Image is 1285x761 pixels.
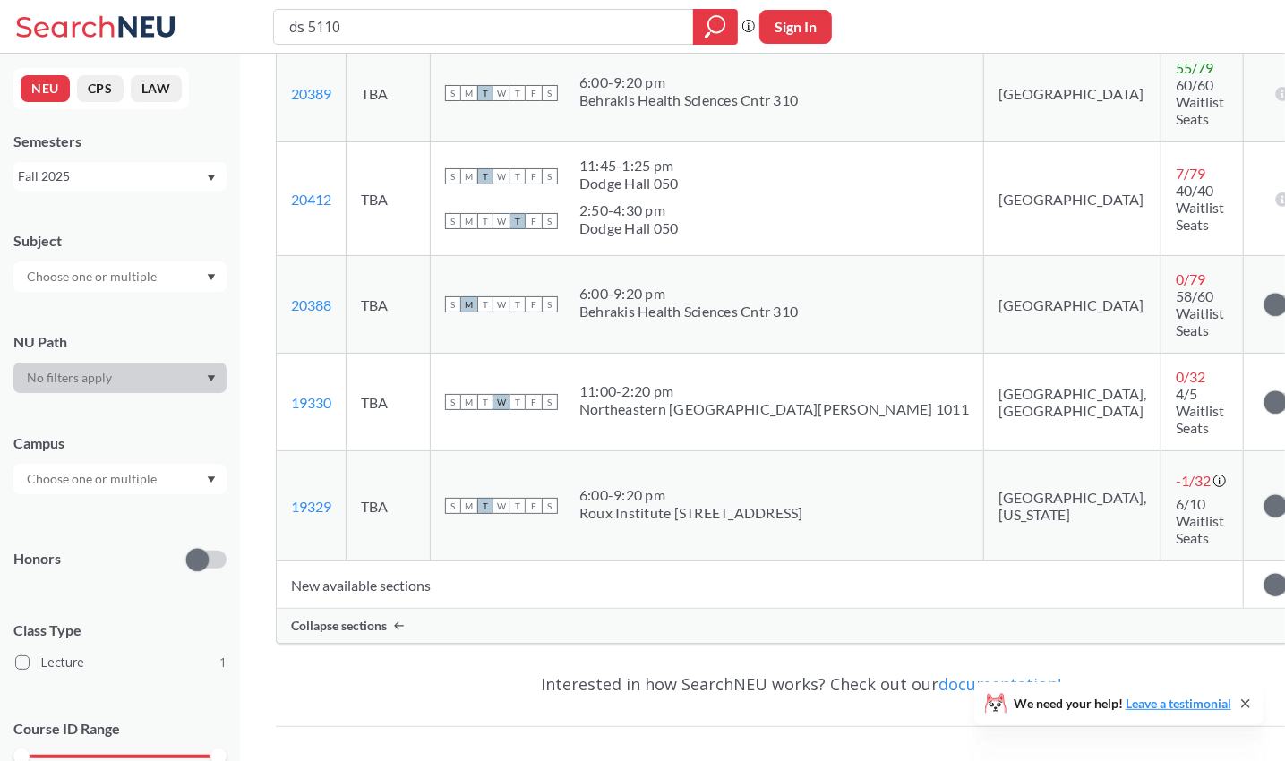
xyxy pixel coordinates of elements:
[579,303,798,321] div: Behrakis Health Sciences Cntr 310
[542,85,558,101] span: S
[542,394,558,410] span: S
[445,296,461,312] span: S
[526,168,542,184] span: F
[542,168,558,184] span: S
[984,354,1161,451] td: [GEOGRAPHIC_DATA], [GEOGRAPHIC_DATA]
[526,85,542,101] span: F
[510,85,526,101] span: T
[13,433,227,453] div: Campus
[13,231,227,251] div: Subject
[277,561,1244,609] td: New available sections
[347,142,431,256] td: TBA
[21,75,70,102] button: NEU
[207,375,216,382] svg: Dropdown arrow
[510,213,526,229] span: T
[542,213,558,229] span: S
[984,45,1161,142] td: [GEOGRAPHIC_DATA]
[207,175,216,182] svg: Dropdown arrow
[291,394,331,411] a: 19330
[579,285,798,303] div: 6:00 - 9:20 pm
[461,296,477,312] span: M
[347,45,431,142] td: TBA
[13,261,227,292] div: Dropdown arrow
[579,157,679,175] div: 11:45 - 1:25 pm
[510,394,526,410] span: T
[207,476,216,483] svg: Dropdown arrow
[579,201,679,219] div: 2:50 - 4:30 pm
[347,354,431,451] td: TBA
[493,394,510,410] span: W
[1176,472,1211,489] span: -1 / 32
[291,296,331,313] a: 20388
[445,168,461,184] span: S
[759,10,832,44] button: Sign In
[347,451,431,561] td: TBA
[579,400,969,418] div: Northeastern [GEOGRAPHIC_DATA][PERSON_NAME] 1011
[461,85,477,101] span: M
[13,162,227,191] div: Fall 2025Dropdown arrow
[510,296,526,312] span: T
[579,219,679,237] div: Dodge Hall 050
[493,296,510,312] span: W
[291,618,387,634] span: Collapse sections
[445,394,461,410] span: S
[1014,697,1231,710] span: We need your help!
[477,394,493,410] span: T
[15,651,227,674] label: Lecture
[493,85,510,101] span: W
[1126,696,1231,711] a: Leave a testimonial
[445,213,461,229] span: S
[493,168,510,184] span: W
[693,9,738,45] div: magnifying glass
[579,91,798,109] div: Behrakis Health Sciences Cntr 310
[542,498,558,514] span: S
[1176,165,1205,182] span: 7 / 79
[510,498,526,514] span: T
[13,549,61,569] p: Honors
[287,12,681,42] input: Class, professor, course number, "phrase"
[705,14,726,39] svg: magnifying glass
[18,167,205,186] div: Fall 2025
[1176,182,1224,233] span: 40/40 Waitlist Seats
[579,382,969,400] div: 11:00 - 2:20 pm
[1176,76,1224,127] span: 60/60 Waitlist Seats
[477,296,493,312] span: T
[984,451,1161,561] td: [GEOGRAPHIC_DATA], [US_STATE]
[939,673,1062,695] a: documentation!
[984,256,1161,354] td: [GEOGRAPHIC_DATA]
[984,142,1161,256] td: [GEOGRAPHIC_DATA]
[291,191,331,208] a: 20412
[477,498,493,514] span: T
[18,468,168,490] input: Choose one or multiple
[347,256,431,354] td: TBA
[579,73,798,91] div: 6:00 - 9:20 pm
[1176,495,1224,546] span: 6/10 Waitlist Seats
[77,75,124,102] button: CPS
[1176,59,1213,76] span: 55 / 79
[477,85,493,101] span: T
[493,498,510,514] span: W
[510,168,526,184] span: T
[13,363,227,393] div: Dropdown arrow
[13,132,227,151] div: Semesters
[461,394,477,410] span: M
[461,498,477,514] span: M
[526,498,542,514] span: F
[13,620,227,640] span: Class Type
[526,213,542,229] span: F
[461,168,477,184] span: M
[1176,270,1205,287] span: 0 / 79
[18,266,168,287] input: Choose one or multiple
[291,498,331,515] a: 19329
[461,213,477,229] span: M
[477,168,493,184] span: T
[579,504,803,522] div: Roux Institute [STREET_ADDRESS]
[542,296,558,312] span: S
[13,464,227,494] div: Dropdown arrow
[219,653,227,672] span: 1
[13,719,227,740] p: Course ID Range
[291,85,331,102] a: 20389
[1176,368,1205,385] span: 0 / 32
[477,213,493,229] span: T
[526,296,542,312] span: F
